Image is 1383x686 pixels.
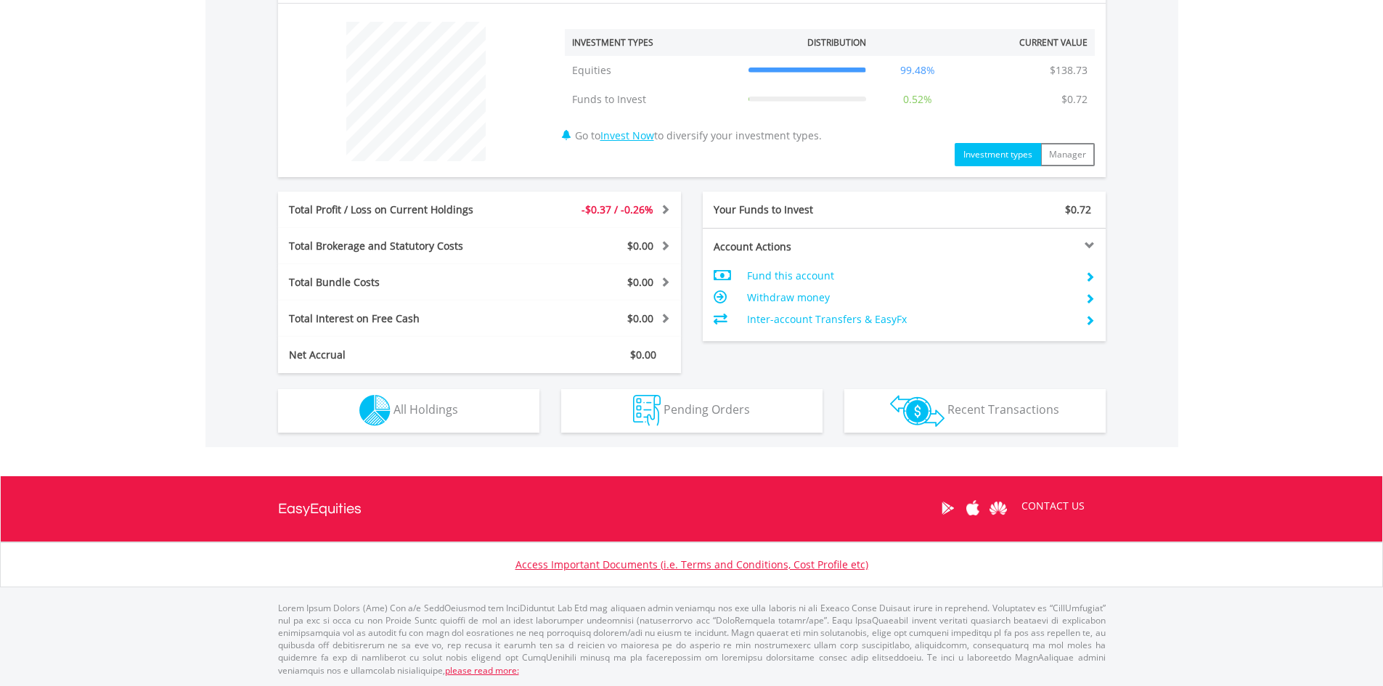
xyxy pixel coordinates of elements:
[561,389,823,433] button: Pending Orders
[565,85,741,114] td: Funds to Invest
[935,486,960,531] a: Google Play
[747,287,1073,309] td: Withdraw money
[844,389,1106,433] button: Recent Transactions
[1054,85,1095,114] td: $0.72
[1065,203,1091,216] span: $0.72
[445,664,519,677] a: please read more:
[627,239,653,253] span: $0.00
[600,128,654,142] a: Invest Now
[393,401,458,417] span: All Holdings
[873,56,962,85] td: 99.48%
[703,203,905,217] div: Your Funds to Invest
[554,15,1106,166] div: Go to to diversify your investment types.
[515,558,868,571] a: Access Important Documents (i.e. Terms and Conditions, Cost Profile etc)
[278,239,513,253] div: Total Brokerage and Statutory Costs
[633,395,661,426] img: pending_instructions-wht.png
[1043,56,1095,85] td: $138.73
[986,486,1011,531] a: Huawei
[278,311,513,326] div: Total Interest on Free Cash
[278,203,513,217] div: Total Profit / Loss on Current Holdings
[630,348,656,362] span: $0.00
[565,29,741,56] th: Investment Types
[627,311,653,325] span: $0.00
[962,29,1095,56] th: Current Value
[565,56,741,85] td: Equities
[960,486,986,531] a: Apple
[1040,143,1095,166] button: Manager
[278,275,513,290] div: Total Bundle Costs
[278,602,1106,677] p: Lorem Ipsum Dolors (Ame) Con a/e SeddOeiusmod tem InciDiduntut Lab Etd mag aliquaen admin veniamq...
[278,476,362,542] a: EasyEquities
[807,36,866,49] div: Distribution
[955,143,1041,166] button: Investment types
[747,309,1073,330] td: Inter-account Transfers & EasyFx
[664,401,750,417] span: Pending Orders
[359,395,391,426] img: holdings-wht.png
[582,203,653,216] span: -$0.37 / -0.26%
[890,395,945,427] img: transactions-zar-wht.png
[703,240,905,254] div: Account Actions
[278,348,513,362] div: Net Accrual
[873,85,962,114] td: 0.52%
[627,275,653,289] span: $0.00
[1011,486,1095,526] a: CONTACT US
[747,265,1073,287] td: Fund this account
[947,401,1059,417] span: Recent Transactions
[278,389,539,433] button: All Holdings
